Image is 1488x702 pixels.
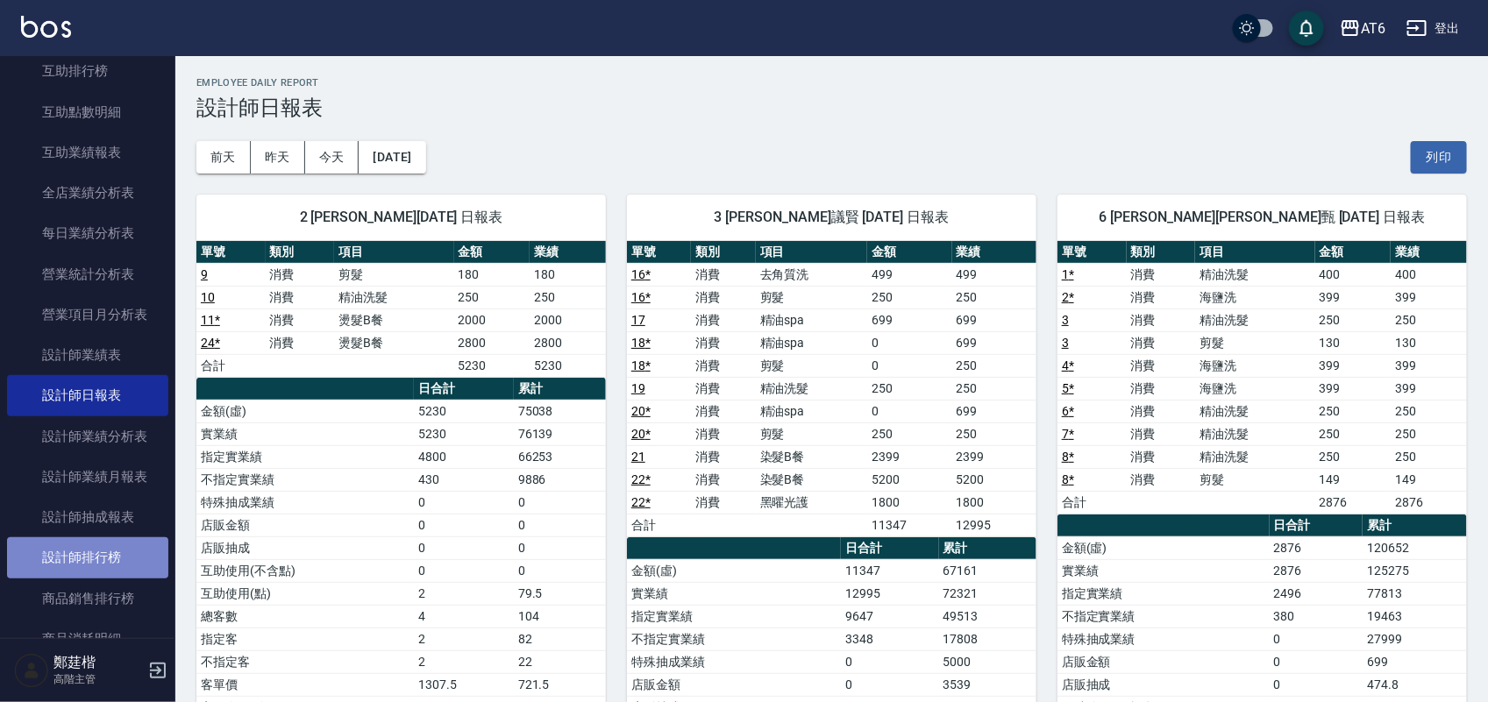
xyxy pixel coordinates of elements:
td: 消費 [1127,422,1196,445]
td: 66253 [514,445,606,468]
td: 27999 [1363,628,1467,650]
td: 0 [514,514,606,536]
a: 設計師排行榜 [7,537,168,578]
td: 250 [952,354,1036,377]
td: 總客數 [196,605,414,628]
button: 前天 [196,141,251,174]
td: 特殊抽成業績 [196,491,414,514]
td: 2800 [530,331,606,354]
td: 精油洗髮 [1195,308,1314,331]
button: 列印 [1411,141,1467,174]
td: 2000 [454,308,530,331]
td: 250 [867,422,951,445]
td: 104 [514,605,606,628]
td: 精油洗髮 [1195,422,1314,445]
img: Person [14,653,49,688]
td: 474.8 [1363,673,1467,696]
td: 實業績 [627,582,841,605]
td: 不指定實業績 [627,628,841,650]
td: 店販金額 [196,514,414,536]
a: 3 [1062,336,1069,350]
a: 設計師業績分析表 [7,416,168,457]
th: 金額 [867,241,951,264]
td: 22 [514,650,606,673]
img: Logo [21,16,71,38]
th: 類別 [1127,241,1196,264]
td: 2876 [1270,536,1363,559]
td: 5200 [952,468,1036,491]
td: 399 [1391,286,1467,308]
span: 2 [PERSON_NAME][DATE] 日報表 [217,209,585,226]
td: 19463 [1363,605,1467,628]
td: 17808 [939,628,1037,650]
td: 消費 [691,354,755,377]
td: 2 [414,650,513,673]
td: 0 [514,536,606,559]
th: 單號 [196,241,266,264]
th: 項目 [756,241,867,264]
td: 指定實業績 [1057,582,1270,605]
h2: Employee Daily Report [196,77,1467,89]
td: 250 [454,286,530,308]
a: 全店業績分析表 [7,173,168,213]
td: 剪髮 [756,422,867,445]
td: 0 [414,491,513,514]
td: 消費 [1127,354,1196,377]
a: 互助點數明細 [7,92,168,132]
td: 400 [1315,263,1392,286]
td: 消費 [691,422,755,445]
div: AT6 [1361,18,1385,39]
td: 2 [414,628,513,650]
td: 79.5 [514,582,606,605]
td: 0 [414,559,513,582]
td: 130 [1391,331,1467,354]
td: 0 [867,400,951,422]
td: 0 [414,536,513,559]
th: 類別 [266,241,335,264]
th: 業績 [530,241,606,264]
td: 250 [867,377,951,400]
td: 250 [1391,400,1467,422]
td: 250 [1391,308,1467,331]
td: 5230 [530,354,606,377]
th: 金額 [1315,241,1392,264]
td: 72321 [939,582,1037,605]
td: 0 [841,673,938,696]
td: 9647 [841,605,938,628]
td: 消費 [1127,377,1196,400]
td: 燙髮B餐 [334,308,453,331]
td: 250 [1315,400,1392,422]
th: 單號 [627,241,691,264]
td: 4800 [414,445,513,468]
button: 今天 [305,141,360,174]
td: 消費 [1127,286,1196,308]
td: 實業績 [196,422,414,445]
td: 消費 [691,445,755,468]
td: 精油spa [756,400,867,422]
td: 721.5 [514,673,606,696]
td: 0 [1270,628,1363,650]
td: 消費 [1127,445,1196,468]
a: 17 [631,313,645,327]
td: 0 [1270,650,1363,673]
td: 3348 [841,628,938,650]
td: 黑曜光護 [756,491,867,514]
td: 1800 [952,491,1036,514]
a: 每日業績分析表 [7,213,168,253]
td: 5200 [867,468,951,491]
td: 250 [530,286,606,308]
th: 日合計 [414,378,513,401]
td: 149 [1391,468,1467,491]
td: 67161 [939,559,1037,582]
a: 19 [631,381,645,395]
td: 0 [867,354,951,377]
td: 699 [952,308,1036,331]
td: 250 [952,422,1036,445]
td: 2876 [1391,491,1467,514]
td: 399 [1391,377,1467,400]
td: 店販金額 [627,673,841,696]
th: 金額 [454,241,530,264]
td: 0 [867,331,951,354]
td: 店販金額 [1057,650,1270,673]
td: 11347 [841,559,938,582]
